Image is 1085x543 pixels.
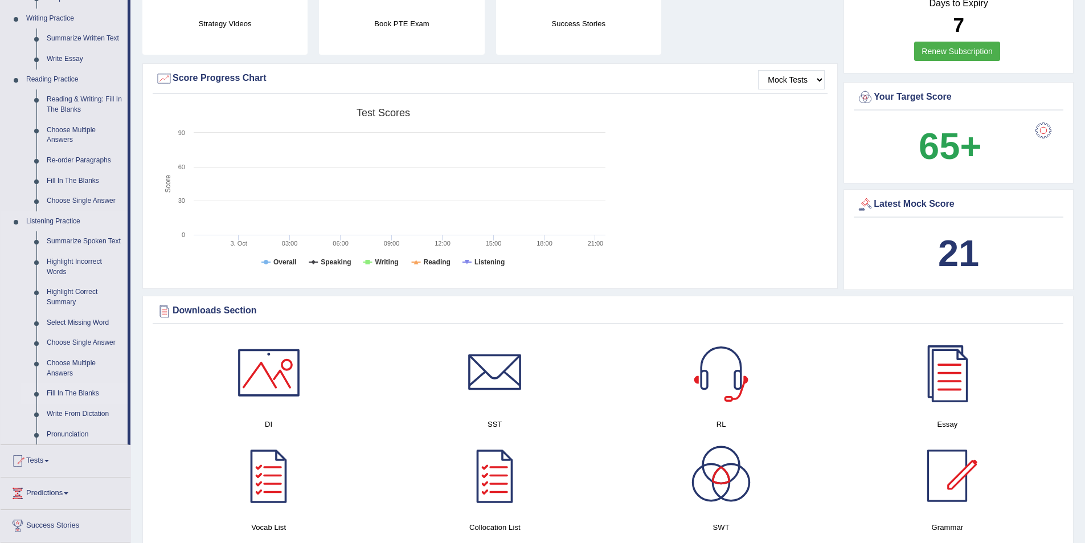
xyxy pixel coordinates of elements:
[42,282,128,312] a: Highlight Correct Summary
[42,28,128,49] a: Summarize Written Text
[857,196,1061,213] div: Latest Mock Score
[142,18,308,30] h4: Strategy Videos
[588,240,604,247] text: 21:00
[42,231,128,252] a: Summarize Spoken Text
[1,510,130,538] a: Success Stories
[375,258,398,266] tspan: Writing
[42,171,128,191] a: Fill In The Blanks
[319,18,484,30] h4: Book PTE Exam
[357,107,410,119] tspan: Test scores
[42,353,128,383] a: Choose Multiple Answers
[333,240,349,247] text: 06:00
[384,240,400,247] text: 09:00
[914,42,1000,61] a: Renew Subscription
[953,14,964,36] b: 7
[21,9,128,29] a: Writing Practice
[486,240,502,247] text: 15:00
[614,521,829,533] h4: SWT
[919,125,981,167] b: 65+
[321,258,351,266] tspan: Speaking
[42,404,128,424] a: Write From Dictation
[155,303,1061,320] div: Downloads Section
[435,240,451,247] text: 12:00
[42,313,128,333] a: Select Missing Word
[161,521,376,533] h4: Vocab List
[178,164,185,170] text: 60
[474,258,505,266] tspan: Listening
[42,191,128,211] a: Choose Single Answer
[164,175,172,193] tspan: Score
[230,240,247,247] tspan: 3. Oct
[387,418,602,430] h4: SST
[42,150,128,171] a: Re-order Paragraphs
[42,49,128,70] a: Write Essay
[42,120,128,150] a: Choose Multiple Answers
[537,240,552,247] text: 18:00
[42,424,128,445] a: Pronunciation
[21,70,128,90] a: Reading Practice
[42,89,128,120] a: Reading & Writing: Fill In The Blanks
[857,89,1061,106] div: Your Target Score
[282,240,298,247] text: 03:00
[496,18,661,30] h4: Success Stories
[182,231,185,238] text: 0
[161,418,376,430] h4: DI
[273,258,297,266] tspan: Overall
[42,252,128,282] a: Highlight Incorrect Words
[614,418,829,430] h4: RL
[21,211,128,232] a: Listening Practice
[840,418,1055,430] h4: Essay
[178,129,185,136] text: 90
[42,383,128,404] a: Fill In The Blanks
[42,333,128,353] a: Choose Single Answer
[424,258,451,266] tspan: Reading
[387,521,602,533] h4: Collocation List
[840,521,1055,533] h4: Grammar
[1,445,130,473] a: Tests
[938,232,979,274] b: 21
[178,197,185,204] text: 30
[155,70,825,87] div: Score Progress Chart
[1,477,130,506] a: Predictions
